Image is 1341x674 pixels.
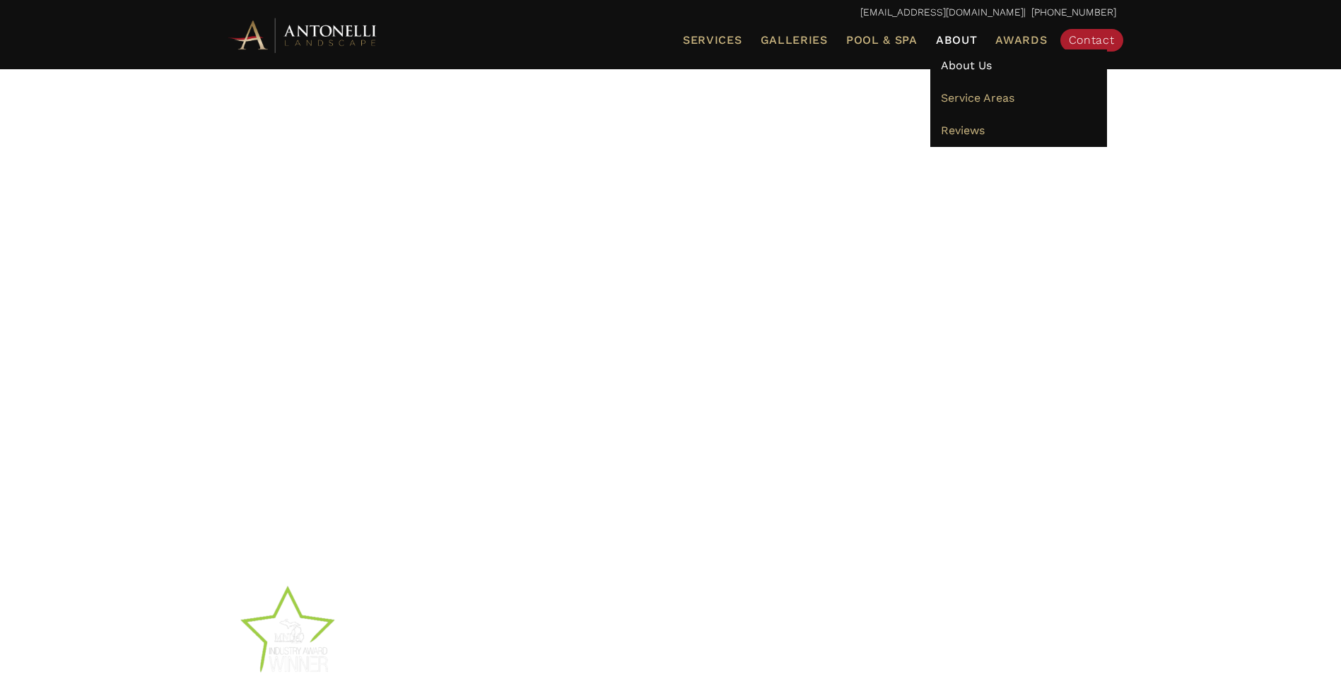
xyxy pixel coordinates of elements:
a: Galleries [755,31,833,49]
a: Services [677,31,748,49]
span: Pool & Spa [846,33,918,47]
img: Antonelli Horizontal Logo [226,16,381,54]
a: Reviews [930,114,1107,147]
span: About [936,35,978,46]
a: Awards [990,31,1053,49]
a: About Us [930,49,1107,82]
span: Awards [995,33,1047,47]
span: Reviews [941,124,985,137]
a: [EMAIL_ADDRESS][DOMAIN_NAME] [860,6,1024,18]
span: Services [683,35,742,46]
a: About [930,31,983,49]
span: Service Areas [941,91,1014,105]
a: Pool & Spa [841,31,923,49]
span: About Us [941,59,992,72]
span: Galleries [761,33,828,47]
a: Contact [1060,29,1123,52]
p: | [PHONE_NUMBER] [226,4,1116,22]
a: Service Areas [930,82,1107,114]
span: Contact [1069,33,1115,47]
